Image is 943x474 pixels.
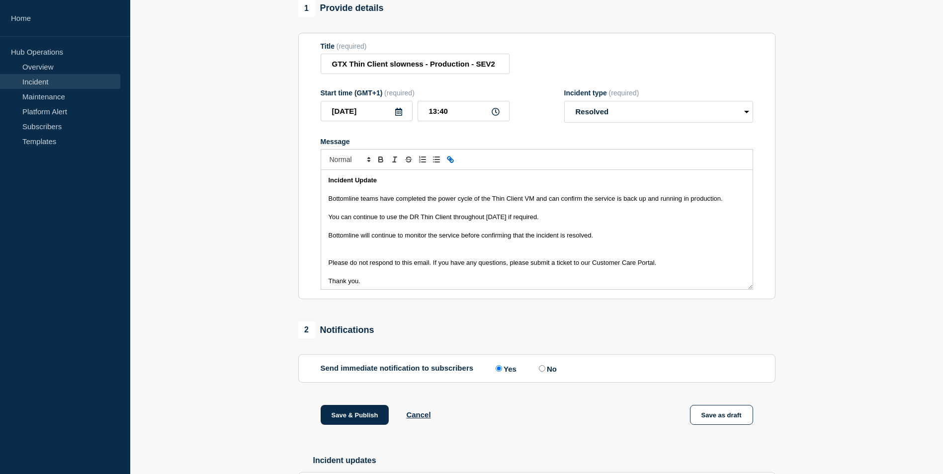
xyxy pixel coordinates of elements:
div: Incident type [564,89,753,97]
div: Send immediate notification to subscribers [321,364,753,373]
span: You can continue to use the DR Thin Client throughout [DATE] if required. [329,213,539,221]
div: Message [321,138,753,146]
span: Please do not respond to this email. If you have any questions, please submit a ticket to our Cus... [329,259,657,266]
input: No [539,365,545,372]
span: Bottomline will continue to monitor the service before confirming that the incident is resolved. [329,232,594,239]
input: Title [321,54,510,74]
input: HH:MM [418,101,510,121]
button: Toggle bulleted list [429,154,443,165]
span: Font size [325,154,374,165]
div: Title [321,42,510,50]
button: Cancel [406,410,430,419]
h2: Incident updates [313,456,775,465]
select: Incident type [564,101,753,123]
span: 2 [298,321,315,338]
input: Yes [496,365,502,372]
label: No [536,364,557,373]
p: Send immediate notification to subscribers [321,364,474,373]
span: (required) [609,89,639,97]
button: Save & Publish [321,405,389,425]
button: Save as draft [690,405,753,425]
button: Toggle ordered list [416,154,429,165]
span: (required) [384,89,415,97]
div: Message [321,170,753,289]
input: YYYY-MM-DD [321,101,413,121]
strong: Incident Update [329,176,377,184]
button: Toggle link [443,154,457,165]
button: Toggle italic text [388,154,402,165]
div: Notifications [298,321,374,338]
span: Thank you. [329,277,360,285]
button: Toggle strikethrough text [402,154,416,165]
span: Bottomline teams have completed the power cycle of the Thin Client VM and can confirm the service... [329,195,723,202]
div: Start time (GMT+1) [321,89,510,97]
span: (required) [337,42,367,50]
button: Toggle bold text [374,154,388,165]
label: Yes [493,364,516,373]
